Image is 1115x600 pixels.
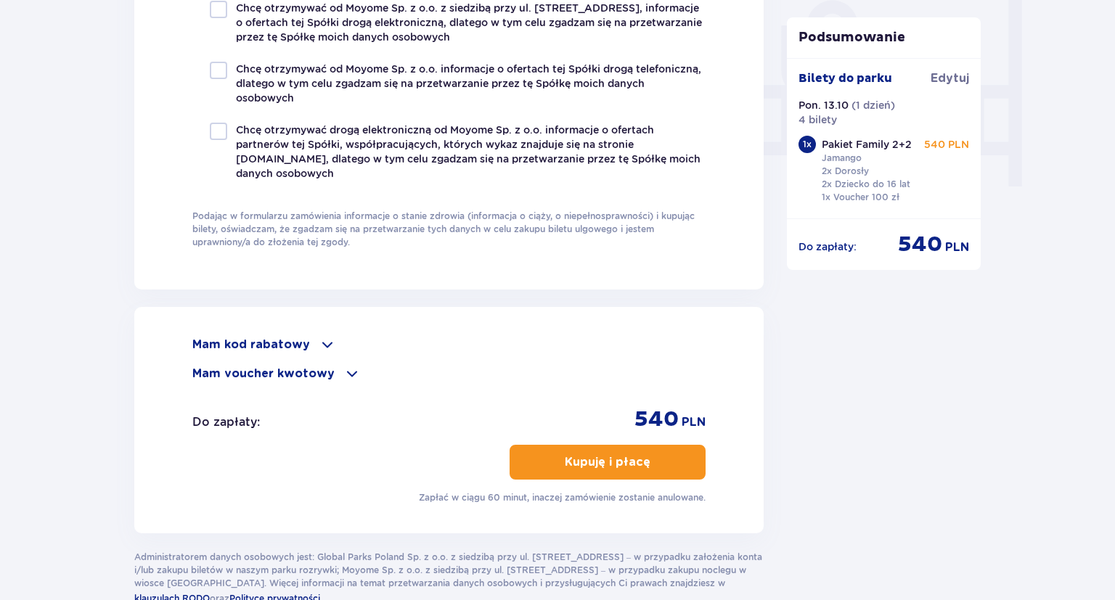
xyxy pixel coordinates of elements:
p: Podsumowanie [787,29,981,46]
p: Jamango [822,152,862,165]
button: Kupuję i płacę [510,445,706,480]
span: 540 [634,406,679,433]
p: Mam kod rabatowy [192,337,310,353]
p: Do zapłaty : [799,239,857,254]
p: Chcę otrzymywać od Moyome Sp. z o.o. informacje o ofertach tej Spółki drogą telefoniczną, dlatego... [236,62,706,105]
p: Podając w formularzu zamówienia informacje o stanie zdrowia (informacja o ciąży, o niepełnosprawn... [192,210,706,249]
p: Chcę otrzymywać drogą elektroniczną od Moyome Sp. z o.o. informacje o ofertach partnerów tej Spół... [236,123,706,181]
div: 1 x [799,136,816,153]
p: Chcę otrzymywać od Moyome Sp. z o.o. z siedzibą przy ul. [STREET_ADDRESS], informacje o ofertach ... [236,1,706,44]
p: 2x Dorosły 2x Dziecko do 16 lat 1x Voucher 100 zł [822,165,910,204]
p: Pon. 13.10 [799,98,849,112]
p: 4 bilety [799,112,837,127]
p: Kupuję i płacę [565,454,650,470]
p: Do zapłaty : [192,414,260,430]
p: Mam voucher kwotowy [192,366,335,382]
span: PLN [682,414,706,430]
p: ( 1 dzień ) [851,98,895,112]
span: 540 [898,231,942,258]
p: Pakiet Family 2+2 [822,137,912,152]
p: 540 PLN [924,137,969,152]
span: PLN [945,239,969,255]
p: Bilety do parku [799,70,892,86]
p: Zapłać w ciągu 60 minut, inaczej zamówienie zostanie anulowane. [419,491,706,504]
span: Edytuj [931,70,969,86]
